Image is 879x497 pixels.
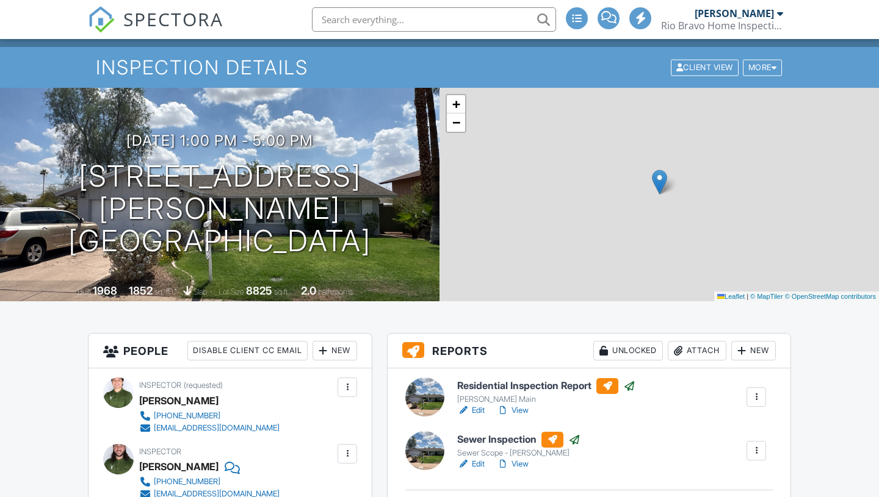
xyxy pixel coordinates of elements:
span: sq. ft. [154,287,172,296]
div: [PERSON_NAME] [139,457,219,476]
a: [EMAIL_ADDRESS][DOMAIN_NAME] [139,422,280,434]
h6: Sewer Inspection [457,432,581,448]
div: 8825 [246,284,272,297]
span: | [747,293,748,300]
a: Client View [670,62,742,71]
a: [PHONE_NUMBER] [139,410,280,422]
div: Rio Bravo Home Inspections [661,20,783,32]
h6: Residential Inspection Report [457,378,635,394]
div: Attach [668,341,726,360]
span: (requested) [184,381,223,390]
a: View [497,404,529,417]
h1: [STREET_ADDRESS][PERSON_NAME] [GEOGRAPHIC_DATA] [20,160,420,257]
span: − [452,115,460,130]
a: SPECTORA [88,16,223,42]
a: © MapTiler [750,293,783,300]
div: Client View [671,59,739,76]
div: [PHONE_NUMBER] [154,411,220,421]
h1: Inspection Details [96,57,783,78]
div: [PERSON_NAME] Main [457,395,635,404]
div: [PERSON_NAME] [695,7,774,20]
div: 1968 [93,284,117,297]
input: Search everything... [312,7,556,32]
h3: Reports [388,334,790,368]
span: + [452,96,460,112]
span: SPECTORA [123,6,223,32]
span: Lot Size [219,287,244,296]
span: slab [194,287,207,296]
img: The Best Home Inspection Software - Spectora [88,6,115,33]
a: Edit [457,458,485,470]
span: Inspector [139,447,181,456]
a: Zoom in [447,95,465,113]
a: [PHONE_NUMBER] [139,476,280,488]
a: © OpenStreetMap contributors [785,293,876,300]
img: Marker [652,170,667,195]
span: sq.ft. [274,287,289,296]
a: Edit [457,404,485,417]
div: Disable Client CC Email [187,341,308,360]
div: [PHONE_NUMBER] [154,477,220,487]
div: 2.0 [301,284,316,297]
div: New [313,341,357,360]
a: Leaflet [717,293,745,300]
div: [PERSON_NAME] [139,392,219,410]
a: Sewer Inspection Sewer Scope - [PERSON_NAME] [457,432,581,459]
a: Residential Inspection Report [PERSON_NAME] Main [457,378,635,405]
h3: People [89,334,372,368]
a: Zoom out [447,113,465,132]
span: Inspector [139,381,181,390]
div: [EMAIL_ADDRESS][DOMAIN_NAME] [154,423,280,433]
a: View [497,458,529,470]
span: Built [78,287,91,296]
div: Sewer Scope - [PERSON_NAME] [457,448,581,458]
h3: [DATE] 1:00 pm - 5:00 pm [126,132,313,149]
div: Unlocked [593,341,663,360]
div: 1852 [129,284,153,297]
div: New [731,341,776,360]
span: bathrooms [318,287,353,296]
div: More [743,59,783,76]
